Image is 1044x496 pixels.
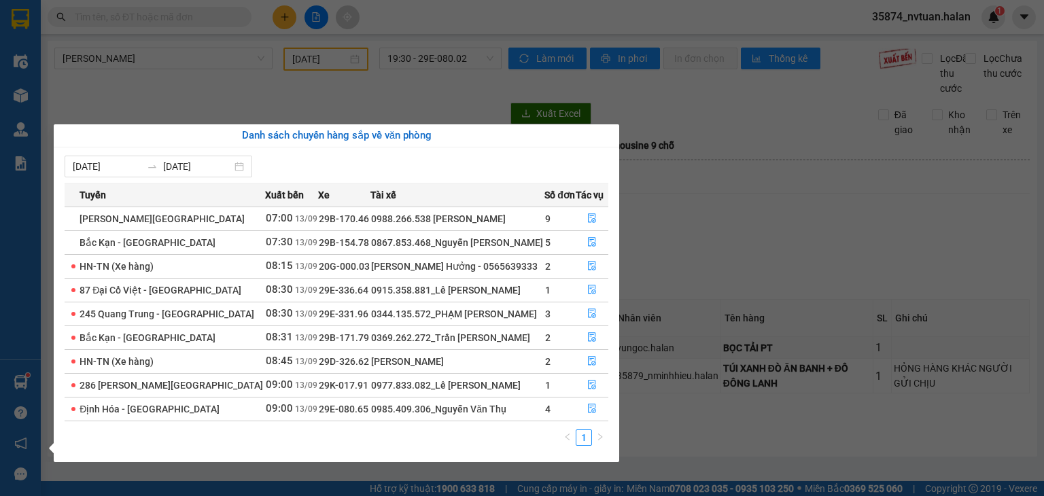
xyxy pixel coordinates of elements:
span: file-done [587,308,597,319]
span: 13/09 [295,214,317,224]
span: [PERSON_NAME][GEOGRAPHIC_DATA] [80,213,245,224]
li: Next Page [592,429,608,446]
button: file-done [576,208,608,230]
li: 1 [576,429,592,446]
span: left [563,433,572,441]
span: 29K-017.91 [319,380,368,391]
span: 08:30 [266,307,293,319]
div: [PERSON_NAME] [371,354,544,369]
span: Tuyến [80,188,106,202]
span: 09:00 [266,402,293,414]
input: Từ ngày [73,159,141,174]
span: 13/09 [295,404,317,414]
span: 4 [545,404,551,414]
span: 1 [545,285,551,296]
div: 0985.409.306_Nguyễn Văn Thụ [371,402,544,417]
span: 07:00 [266,212,293,224]
input: Đến ngày [163,159,232,174]
span: 08:15 [266,260,293,272]
span: HN-TN (Xe hàng) [80,261,154,272]
span: 29E-336.64 [319,285,368,296]
span: 13/09 [295,333,317,342]
span: Tác vụ [576,188,604,202]
span: file-done [587,380,597,391]
button: right [592,429,608,446]
span: 2 [545,356,551,367]
button: file-done [576,398,608,420]
span: 08:30 [266,283,293,296]
span: 2 [545,261,551,272]
div: Danh sách chuyến hàng sắp về văn phòng [65,128,608,144]
span: 29D-326.62 [319,356,369,367]
span: to [147,161,158,172]
span: 29E-331.96 [319,308,368,319]
span: 286 [PERSON_NAME][GEOGRAPHIC_DATA] [80,380,263,391]
span: 13/09 [295,380,317,390]
span: Tài xế [370,188,396,202]
span: 08:45 [266,355,293,367]
span: 08:31 [266,331,293,343]
span: 1 [545,380,551,391]
span: Bắc Kạn - [GEOGRAPHIC_DATA] [80,237,215,248]
span: file-done [587,213,597,224]
span: 13/09 [295,309,317,319]
span: 9 [545,213,551,224]
span: 29B-170.46 [319,213,369,224]
span: 13/09 [295,262,317,271]
span: 29E-080.65 [319,404,368,414]
div: 0369.262.272_Trần [PERSON_NAME] [371,330,544,345]
li: Previous Page [559,429,576,446]
button: file-done [576,351,608,372]
span: Số đơn [544,188,575,202]
button: file-done [576,327,608,349]
span: Bắc Kạn - [GEOGRAPHIC_DATA] [80,332,215,343]
span: Xe [318,188,330,202]
span: HN-TN (Xe hàng) [80,356,154,367]
span: 20G-000.03 [319,261,370,272]
span: 3 [545,308,551,319]
span: 13/09 [295,238,317,247]
a: 1 [576,430,591,445]
div: 0344.135.572_PHẠM [PERSON_NAME] [371,306,544,321]
span: file-done [587,285,597,296]
span: right [596,433,604,441]
button: file-done [576,255,608,277]
span: 5 [545,237,551,248]
div: [PERSON_NAME] Hưởng - 0565639333 [371,259,544,274]
div: 0915.358.881_Lê [PERSON_NAME] [371,283,544,298]
span: 13/09 [295,285,317,295]
span: 2 [545,332,551,343]
span: 29B-154.78 [319,237,369,248]
span: swap-right [147,161,158,172]
button: file-done [576,232,608,253]
button: file-done [576,279,608,301]
span: Định Hóa - [GEOGRAPHIC_DATA] [80,404,220,414]
div: 0867.853.468_Nguyễn [PERSON_NAME] [371,235,544,250]
span: 29B-171.79 [319,332,369,343]
span: 09:00 [266,378,293,391]
span: Xuất bến [265,188,304,202]
button: left [559,429,576,446]
span: 13/09 [295,357,317,366]
span: file-done [587,356,597,367]
span: file-done [587,404,597,414]
span: 07:30 [266,236,293,248]
button: file-done [576,303,608,325]
span: file-done [587,332,597,343]
span: file-done [587,237,597,248]
span: 245 Quang Trung - [GEOGRAPHIC_DATA] [80,308,254,319]
div: 0988.266.538 [PERSON_NAME] [371,211,544,226]
span: file-done [587,261,597,272]
button: file-done [576,374,608,396]
div: 0977.833.082_Lê [PERSON_NAME] [371,378,544,393]
span: 87 Đại Cồ Việt - [GEOGRAPHIC_DATA] [80,285,241,296]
